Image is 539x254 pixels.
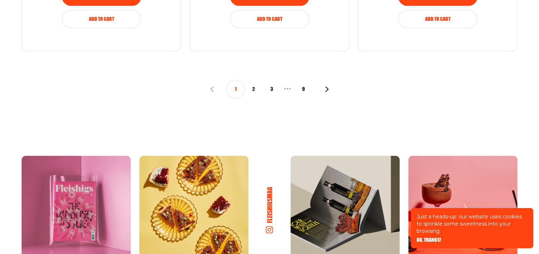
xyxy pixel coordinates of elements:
[230,10,309,28] button: Add to Cart
[398,10,477,28] button: Add to Cart
[257,178,282,242] a: fleishigsmag
[417,237,441,243] button: OK, THANKS!
[280,82,295,96] span: • • •
[89,17,114,22] span: Add to Cart
[262,80,280,98] button: 3
[244,80,262,98] button: 2
[266,187,274,223] h6: fleishigsmag
[295,80,313,98] button: 9
[425,17,450,22] span: Add to Cart
[226,80,244,98] button: 1
[257,17,282,22] span: Add to Cart
[62,10,141,28] button: Add to Cart
[417,213,527,235] p: Just a heads-up: our website uses cookies to sprinkle some sweetness into your browsing.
